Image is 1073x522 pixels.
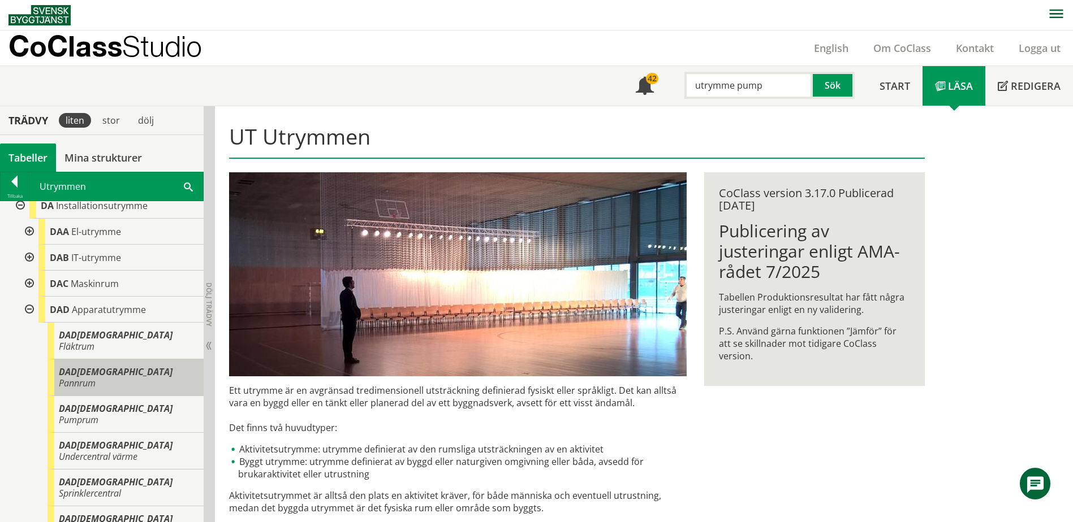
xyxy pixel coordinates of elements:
[56,143,150,172] a: Mina strukturer
[8,31,226,66] a: CoClassStudio
[880,79,910,93] span: Start
[131,113,161,128] div: dölj
[2,114,54,127] div: Trädvy
[50,277,68,290] span: DAC
[56,199,148,212] span: Installationsutrymme
[646,73,658,84] div: 42
[122,29,202,63] span: Studio
[59,340,94,353] span: Fläktrum
[184,180,193,192] span: Sök i tabellen
[948,79,973,93] span: Läsa
[623,66,666,106] a: 42
[59,450,137,463] span: Undercentral värme
[72,303,146,316] span: Apparatutrymme
[96,113,127,128] div: stor
[59,366,173,378] span: DAD[DEMOGRAPHIC_DATA]
[29,172,203,201] div: Utrymmen
[59,414,98,426] span: Pumprum
[71,225,121,238] span: El-utrymme
[59,439,173,451] span: DAD[DEMOGRAPHIC_DATA]
[813,72,855,99] button: Sök
[8,5,71,25] img: Svensk Byggtjänst
[59,377,96,389] span: Pannrum
[943,41,1006,55] a: Kontakt
[719,187,910,212] div: CoClass version 3.17.0 Publicerad [DATE]
[41,199,54,212] span: DA
[636,78,654,96] span: Notifikationer
[229,172,687,376] img: utrymme.jpg
[1006,41,1073,55] a: Logga ut
[71,251,121,264] span: IT-utrymme
[1011,79,1061,93] span: Redigera
[50,251,69,264] span: DAB
[59,476,173,488] span: DAD[DEMOGRAPHIC_DATA]
[801,41,861,55] a: English
[50,225,69,238] span: DAA
[50,303,70,316] span: DAD
[8,40,202,53] p: CoClass
[71,277,119,290] span: Maskinrum
[229,455,687,480] li: Byggt utrymme: utrymme definierat av byggd eller naturgiven omgivning eller båda, avsedd för bruk...
[923,66,985,106] a: Läsa
[719,291,910,316] p: Tabellen Produktionsresultat har fått några justeringar enligt en ny validering.
[59,402,173,415] span: DAD[DEMOGRAPHIC_DATA]
[229,124,924,159] h1: UT Utrymmen
[861,41,943,55] a: Om CoClass
[719,221,910,282] h1: Publicering av justeringar enligt AMA-rådet 7/2025
[1,192,29,201] div: Tillbaka
[867,66,923,106] a: Start
[59,329,173,341] span: DAD[DEMOGRAPHIC_DATA]
[59,487,121,499] span: Sprinklercentral
[985,66,1073,106] a: Redigera
[684,72,813,99] input: Sök
[229,443,687,455] li: Aktivitetsutrymme: utrymme definierat av den rumsliga utsträckningen av en aktivitet
[719,325,910,362] p: P.S. Använd gärna funktionen ”Jämför” för att se skillnader mot tidigare CoClass version.
[59,113,91,128] div: liten
[204,282,214,327] span: Dölj trädvy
